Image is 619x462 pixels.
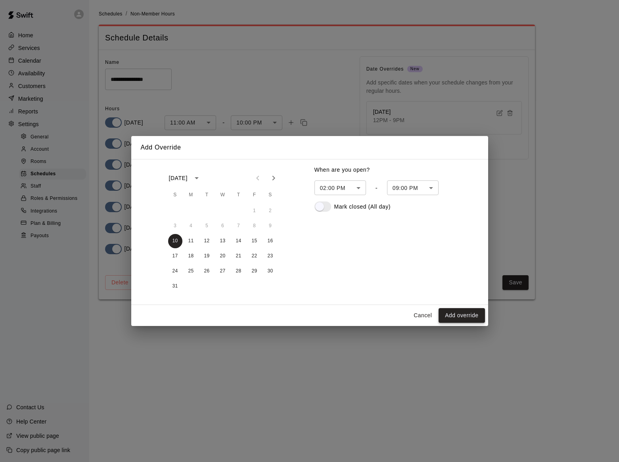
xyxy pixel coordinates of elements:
[216,249,230,263] button: 20
[184,187,198,203] span: Monday
[184,234,198,248] button: 11
[314,166,479,174] p: When are you open?
[216,234,230,248] button: 13
[200,234,214,248] button: 12
[410,308,435,323] button: Cancel
[200,264,214,278] button: 26
[376,184,378,192] div: -
[184,249,198,263] button: 18
[247,249,262,263] button: 22
[263,234,278,248] button: 16
[168,279,182,293] button: 31
[263,187,278,203] span: Saturday
[216,264,230,278] button: 27
[184,264,198,278] button: 25
[200,249,214,263] button: 19
[169,174,188,182] div: [DATE]
[247,234,262,248] button: 15
[247,187,262,203] span: Friday
[168,264,182,278] button: 24
[168,249,182,263] button: 17
[263,264,278,278] button: 30
[314,180,366,195] div: 02:00 PM
[168,187,182,203] span: Sunday
[266,170,282,186] button: Next month
[387,180,439,195] div: 09:00 PM
[232,187,246,203] span: Thursday
[168,234,182,248] button: 10
[200,187,214,203] span: Tuesday
[190,171,203,185] button: calendar view is open, switch to year view
[247,264,262,278] button: 29
[216,187,230,203] span: Wednesday
[263,249,278,263] button: 23
[334,203,391,211] p: Mark closed (All day)
[232,264,246,278] button: 28
[232,234,246,248] button: 14
[232,249,246,263] button: 21
[439,308,485,323] button: Add override
[131,136,488,159] h2: Add Override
